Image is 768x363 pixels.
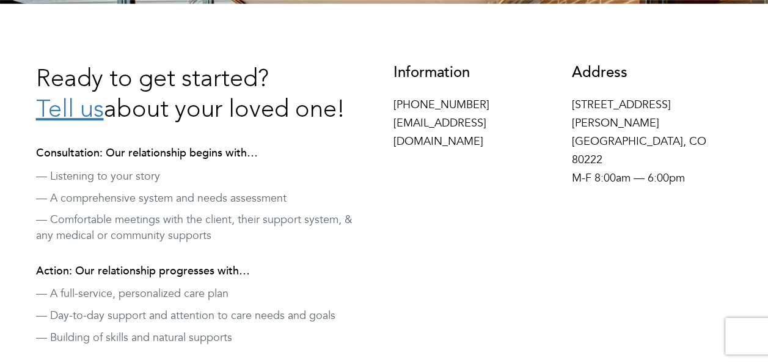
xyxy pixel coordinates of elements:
[36,265,375,277] h4: Action: Our relationship progresses with…
[36,98,104,123] a: Tell us
[572,96,733,188] p: [STREET_ADDRESS][PERSON_NAME] [GEOGRAPHIC_DATA], CO 80222 M-F 8:00am — 6:00pm
[36,286,375,302] p: — A full-service, personalized care plan
[572,65,733,81] h3: Address
[36,191,375,207] p: — A comprehensive system and needs assessment
[36,308,375,324] p: — Day-to-day support and attention to care needs and goals
[36,147,375,159] h4: Consultation: Our relationship begins with…
[36,330,375,346] p: — Building of skills and natural supports
[393,65,554,81] h3: Information
[393,96,554,151] p: [PHONE_NUMBER] [EMAIL_ADDRESS][DOMAIN_NAME]
[36,212,375,243] p: — Comfortable meetings with the client, their support system, & any medical or community supports
[36,169,375,185] p: — Listening to your story
[36,65,375,126] h3: Ready to get started? about your loved one!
